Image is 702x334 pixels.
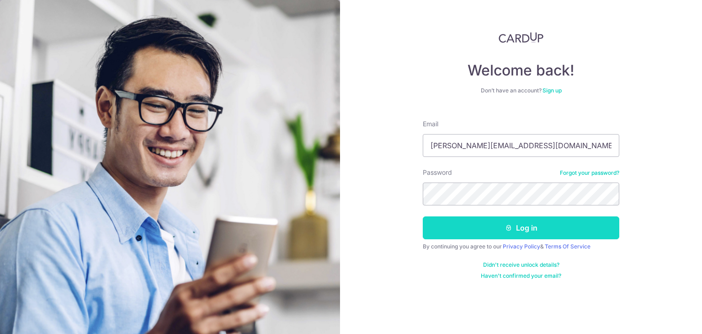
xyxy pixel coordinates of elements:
[481,272,561,280] a: Haven't confirmed your email?
[423,216,619,239] button: Log in
[503,243,540,250] a: Privacy Policy
[499,32,543,43] img: CardUp Logo
[560,169,619,177] a: Forgot your password?
[423,119,438,129] label: Email
[423,168,452,177] label: Password
[483,261,559,269] a: Didn't receive unlock details?
[423,87,619,94] div: Don’t have an account?
[423,243,619,250] div: By continuing you agree to our &
[423,61,619,80] h4: Welcome back!
[542,87,562,94] a: Sign up
[423,134,619,157] input: Enter your Email
[545,243,590,250] a: Terms Of Service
